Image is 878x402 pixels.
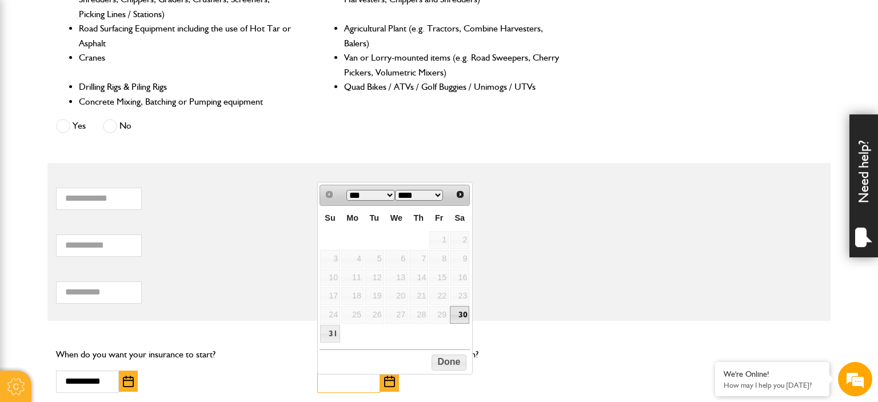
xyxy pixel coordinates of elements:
[456,190,465,199] span: Next
[79,50,296,79] li: Cranes
[724,381,821,389] p: How may I help you today?
[320,325,340,343] a: 31
[452,186,469,203] a: Next
[344,21,561,50] li: Agricultural Plant (e.g. Tractors, Combine Harvesters, Balers)
[59,64,192,79] div: Chat with us now
[103,119,131,133] label: No
[849,114,878,257] div: Need help?
[390,213,402,222] span: Wednesday
[724,369,821,379] div: We're Online!
[344,50,561,79] li: Van or Lorry-mounted items (e.g. Road Sweepers, Cherry Pickers, Volumetric Mixers)
[346,213,358,222] span: Monday
[384,376,395,387] img: Choose date
[155,315,207,331] em: Start Chat
[187,6,215,33] div: Minimize live chat window
[15,173,209,198] input: Enter your phone number
[79,79,296,94] li: Drilling Rigs & Piling Rigs
[79,21,296,50] li: Road Surfacing Equipment including the use of Hot Tar or Asphalt
[15,106,209,131] input: Enter your last name
[15,140,209,165] input: Enter your email address
[435,213,443,222] span: Friday
[15,207,209,305] textarea: Type your message and hit 'Enter'
[123,376,134,387] img: Choose date
[19,63,48,79] img: d_20077148190_company_1631870298795_20077148190
[370,213,380,222] span: Tuesday
[325,213,335,222] span: Sunday
[450,306,469,324] a: 30
[79,94,296,109] li: Concrete Mixing, Batching or Pumping equipment
[56,347,300,362] p: When do you want your insurance to start?
[56,119,86,133] label: Yes
[432,355,466,371] button: Done
[454,213,465,222] span: Saturday
[413,213,424,222] span: Thursday
[344,79,561,94] li: Quad Bikes / ATVs / Golf Buggies / Unimogs / UTVs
